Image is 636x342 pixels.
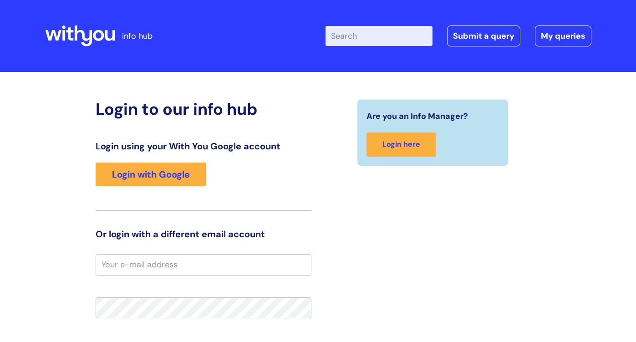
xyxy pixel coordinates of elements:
[366,109,468,123] span: Are you an Info Manager?
[96,229,311,240] h3: Or login with a different email account
[326,26,432,46] input: Search
[366,133,436,157] a: Login here
[96,141,311,152] h3: Login using your With You Google account
[96,163,206,186] a: Login with Google
[96,254,311,275] input: Your e-mail address
[122,29,153,43] p: info hub
[96,99,311,119] h2: Login to our info hub
[447,26,520,46] a: Submit a query
[535,26,591,46] a: My queries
